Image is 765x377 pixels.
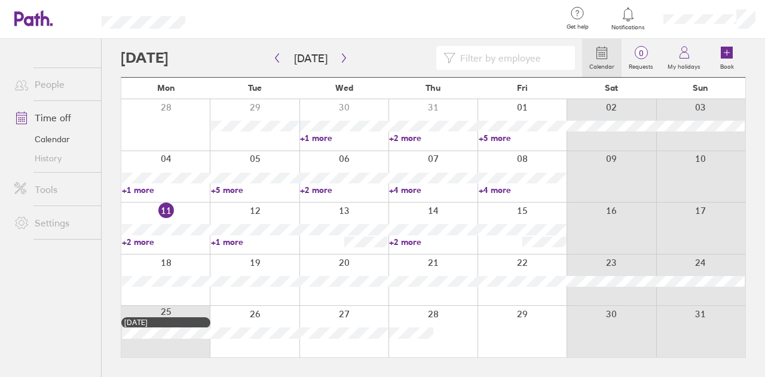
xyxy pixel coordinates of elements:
a: +1 more [211,237,299,247]
span: Tue [248,83,262,93]
label: Calendar [582,60,622,71]
a: Tools [5,177,101,201]
label: My holidays [660,60,708,71]
a: +2 more [389,237,477,247]
a: +1 more [300,133,388,143]
a: +2 more [389,133,477,143]
a: Time off [5,106,101,130]
span: Fri [517,83,528,93]
a: +2 more [300,185,388,195]
a: +4 more [479,185,567,195]
a: +5 more [211,185,299,195]
span: Sat [605,83,618,93]
span: 0 [622,48,660,58]
span: Thu [426,83,440,93]
div: [DATE] [124,318,207,327]
a: +1 more [122,185,210,195]
span: Get help [558,23,597,30]
a: Settings [5,211,101,235]
a: People [5,72,101,96]
input: Filter by employee [455,47,568,69]
span: Wed [335,83,353,93]
a: History [5,149,101,168]
span: Sun [693,83,708,93]
span: Mon [157,83,175,93]
a: +5 more [479,133,567,143]
a: My holidays [660,39,708,77]
a: Calendar [5,130,101,149]
label: Book [713,60,741,71]
a: +4 more [389,185,477,195]
button: [DATE] [284,48,337,68]
a: 0Requests [622,39,660,77]
a: +2 more [122,237,210,247]
a: Book [708,39,746,77]
a: Notifications [609,6,648,31]
label: Requests [622,60,660,71]
span: Notifications [609,24,648,31]
a: Calendar [582,39,622,77]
